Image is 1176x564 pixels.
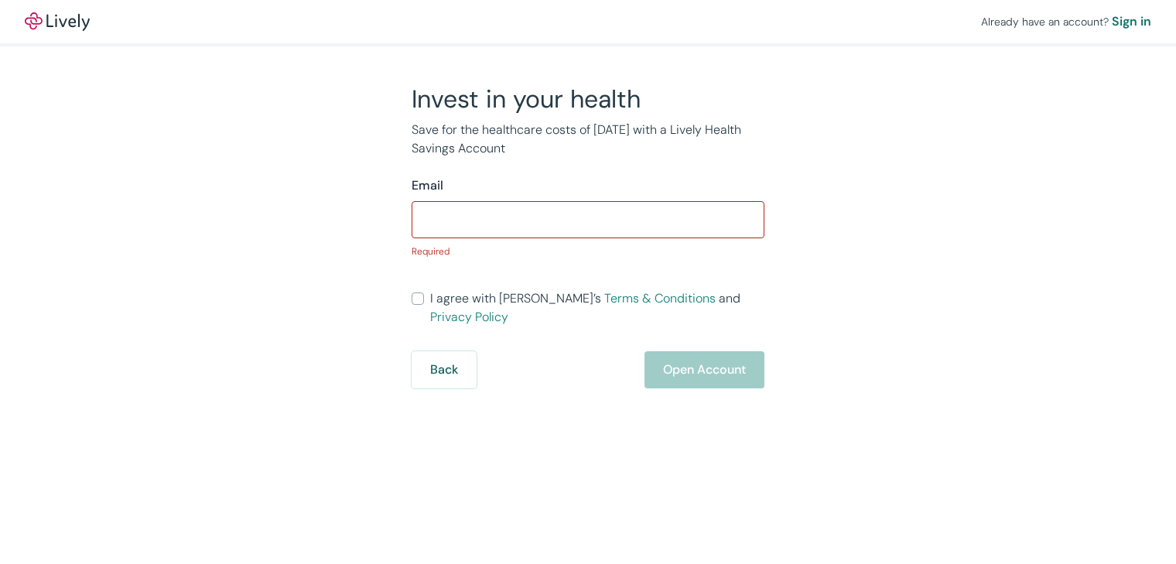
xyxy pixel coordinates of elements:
a: LivelyLively [25,12,90,31]
p: Save for the healthcare costs of [DATE] with a Lively Health Savings Account [412,121,764,158]
a: Privacy Policy [430,309,508,325]
div: Already have an account? [981,12,1151,31]
a: Sign in [1112,12,1151,31]
img: Lively [25,12,90,31]
span: I agree with [PERSON_NAME]’s and [430,289,764,326]
button: Back [412,351,477,388]
h2: Invest in your health [412,84,764,115]
p: Required [412,244,764,258]
a: Terms & Conditions [604,290,716,306]
label: Email [412,176,443,195]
